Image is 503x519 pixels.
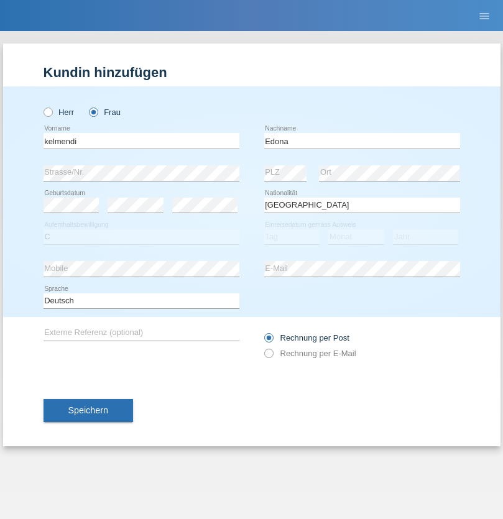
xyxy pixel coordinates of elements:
label: Rechnung per Post [264,333,349,342]
input: Herr [44,108,52,116]
i: menu [478,10,491,22]
label: Frau [89,108,121,117]
label: Rechnung per E-Mail [264,349,356,358]
span: Speichern [68,405,108,415]
label: Herr [44,108,75,117]
input: Rechnung per E-Mail [264,349,272,364]
h1: Kundin hinzufügen [44,65,460,80]
input: Rechnung per Post [264,333,272,349]
a: menu [472,12,497,19]
button: Speichern [44,399,133,423]
input: Frau [89,108,97,116]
